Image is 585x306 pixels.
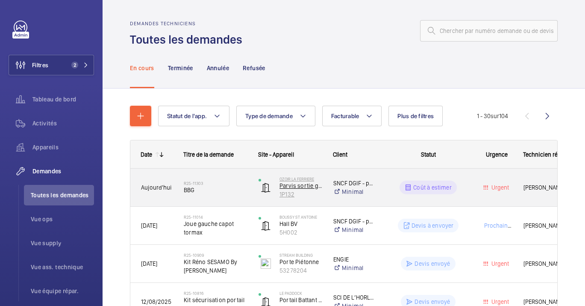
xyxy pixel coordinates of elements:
span: [DATE] [141,222,157,229]
span: Type de demande [245,113,293,119]
span: 1 - 30 104 [477,113,508,119]
span: Plus de filtres [397,113,434,119]
p: Le Paddock [279,291,322,296]
span: Vue supply [31,239,94,247]
p: SCI DE L’HORLOGE 60 av [PERSON_NAME] 93320 [GEOGRAPHIC_DATA] [333,293,376,302]
span: Appareils [32,143,94,152]
p: 1P132 [279,190,322,199]
p: SNCF DGIF - portes automatiques [333,179,376,187]
h1: Toutes les demandes [130,32,247,48]
p: OZOIR LA FERRIERE [279,176,322,181]
img: automatic_door.svg [261,182,271,193]
span: Client [333,151,347,158]
span: Toutes les demandes [31,191,94,199]
img: telescopic_pedestrian_door.svg [261,258,271,269]
p: Annulée [207,64,229,72]
img: automatic_door.svg [261,220,271,231]
p: STREAM BUILDING [279,253,322,258]
button: Filtres2 [9,55,94,75]
span: [PERSON_NAME] [523,221,566,230]
p: Parvis sortie gauche [279,181,322,190]
p: 5H002 [279,228,322,237]
span: Aujourd'hui [141,184,172,191]
p: ENGIE [333,255,376,264]
button: Facturable [322,106,382,126]
span: BBG [184,186,247,194]
span: Filtres [32,61,48,69]
p: Porte Piétonne [279,258,322,266]
span: Facturable [331,113,359,119]
span: Urgent [490,260,509,267]
h2: Demandes techniciens [130,21,247,27]
span: Vue ops [31,215,94,223]
span: [PERSON_NAME] [523,183,566,192]
a: Minimal [333,226,376,234]
p: Terminée [168,64,193,72]
span: Site - Appareil [258,151,294,158]
span: Demandes [32,167,94,175]
p: Coût à estimer [413,183,452,192]
p: BOUSSY ST ANTOINE [279,214,322,220]
button: Plus de filtres [388,106,443,126]
input: Chercher par numéro demande ou de devis [420,20,558,42]
h2: R25-10909 [184,253,247,258]
p: Hall BV [279,220,322,228]
p: 53278204 [279,266,322,275]
span: Tableau de bord [32,95,94,104]
span: Statut [421,151,436,158]
span: Urgence [486,151,508,158]
span: 12/08/2025 [141,298,171,305]
p: En cours [130,64,154,72]
span: Kit Réno SESAMO By [PERSON_NAME] [184,258,247,275]
span: Statut de l'app. [167,113,207,119]
span: sur [491,113,499,119]
span: Vue ass. technique [31,263,94,271]
button: Type de demande [236,106,315,126]
button: Statut de l'app. [158,106,229,126]
span: Joue gauche capot tormax [184,220,247,237]
div: Date [141,151,152,158]
p: Devis à envoyer [412,221,454,230]
span: Urgent [490,184,509,191]
h2: R25-11014 [184,214,247,220]
span: Titre de la demande [183,151,234,158]
p: Portail Battant Sortie [279,296,322,304]
span: [PERSON_NAME] [523,259,566,268]
span: Urgent [490,298,509,305]
a: Minimal [333,187,376,196]
span: Activités [32,119,94,128]
span: [DATE] [141,260,157,267]
p: Devis envoyé [414,297,450,306]
p: Devis envoyé [414,259,450,268]
span: Vue équipe répar. [31,287,94,295]
h2: R25-11303 [184,181,247,186]
p: Refusée [243,64,265,72]
a: Minimal [333,264,376,272]
h2: R25-10816 [184,291,247,296]
p: SNCF DGIF - portes automatiques [333,217,376,226]
span: Technicien réparateur [523,151,567,158]
span: 2 [71,62,78,68]
span: Prochaine visite [482,222,526,229]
